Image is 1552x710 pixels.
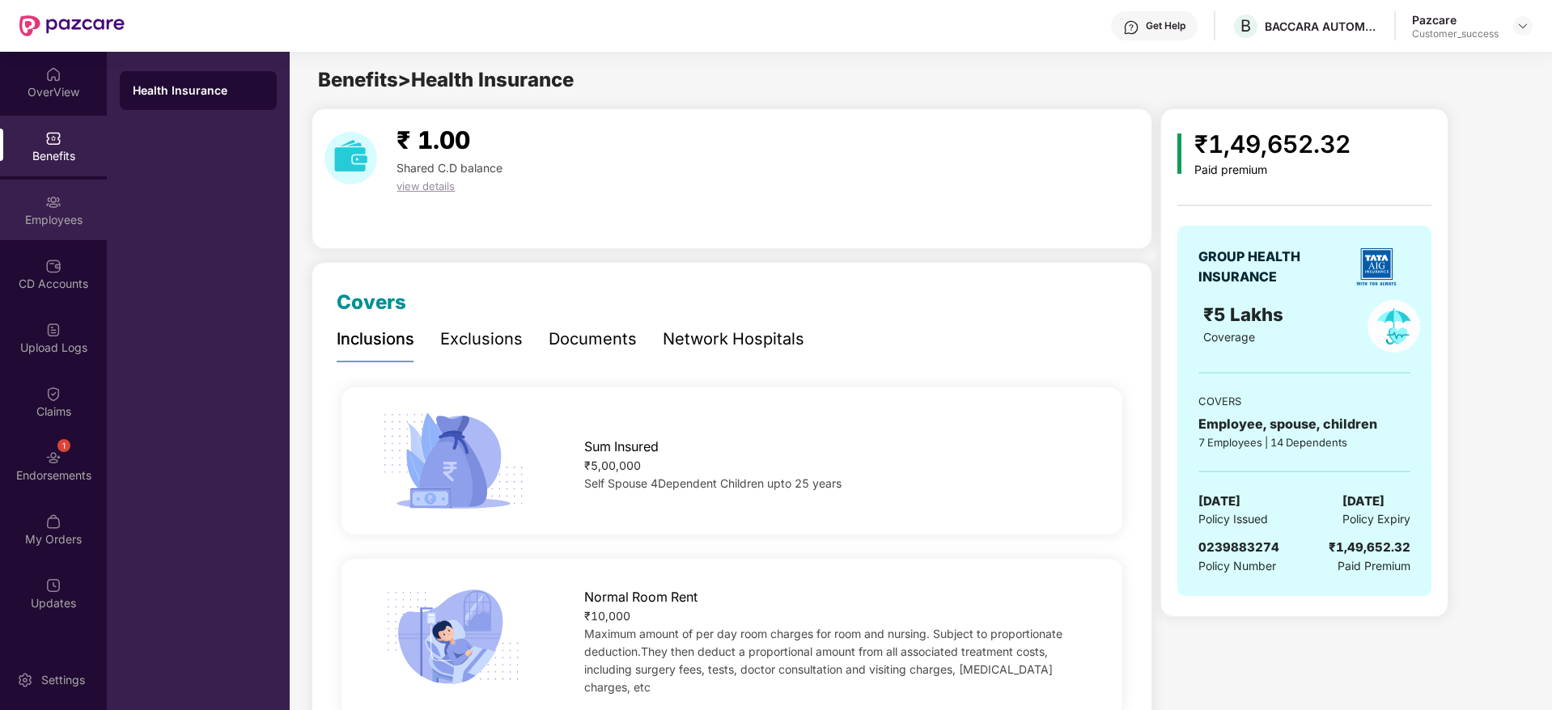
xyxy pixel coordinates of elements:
[1198,559,1276,573] span: Policy Number
[396,180,455,192] span: view details
[1240,16,1251,36] span: B
[45,130,61,146] img: svg+xml;base64,PHN2ZyBpZD0iQmVuZWZpdHMiIHhtbG5zPSJodHRwOi8vd3d3LnczLm9yZy8yMDAwL3N2ZyIgd2lkdGg9Ij...
[45,258,61,274] img: svg+xml;base64,PHN2ZyBpZD0iQ0RfQWNjb3VudHMiIGRhdGEtbmFtZT0iQ0QgQWNjb3VudHMiIHhtbG5zPSJodHRwOi8vd3...
[584,607,1088,625] div: ₹10,000
[318,68,574,91] span: Benefits > Health Insurance
[133,82,264,99] div: Health Insurance
[45,577,61,594] img: svg+xml;base64,PHN2ZyBpZD0iVXBkYXRlZCIgeG1sbnM9Imh0dHA6Ly93d3cudzMub3JnLzIwMDAvc3ZnIiB3aWR0aD0iMj...
[1123,19,1139,36] img: svg+xml;base64,PHN2ZyBpZD0iSGVscC0zMngzMiIgeG1sbnM9Imh0dHA6Ly93d3cudzMub3JnLzIwMDAvc3ZnIiB3aWR0aD...
[440,327,523,352] div: Exclusions
[1203,303,1288,325] span: ₹5 Lakhs
[1342,510,1410,528] span: Policy Expiry
[1194,125,1351,163] div: ₹1,49,652.32
[376,584,529,691] img: icon
[1198,247,1340,287] div: GROUP HEALTH INSURANCE
[1198,510,1268,528] span: Policy Issued
[45,513,61,530] img: svg+xml;base64,PHN2ZyBpZD0iTXlfT3JkZXJzIiBkYXRhLW5hbWU9Ik15IE9yZGVycyIgeG1sbnM9Imh0dHA6Ly93d3cudz...
[1412,27,1499,40] div: Customer_success
[45,450,61,466] img: svg+xml;base64,PHN2ZyBpZD0iRW5kb3JzZW1lbnRzIiB4bWxucz0iaHR0cDovL3d3dy53My5vcmcvMjAwMC9zdmciIHdpZH...
[45,66,61,82] img: svg+xml;base64,PHN2ZyBpZD0iSG9tZSIgeG1sbnM9Imh0dHA6Ly93d3cudzMub3JnLzIwMDAvc3ZnIiB3aWR0aD0iMjAiIG...
[1368,300,1420,353] img: policyIcon
[1198,539,1279,555] span: 0239883274
[1516,19,1529,32] img: svg+xml;base64,PHN2ZyBpZD0iRHJvcGRvd24tMzJ4MzIiIHhtbG5zPSJodHRwOi8vd3d3LnczLm9yZy8yMDAwL3N2ZyIgd2...
[1198,414,1410,434] div: Employee, spouse, children
[337,327,414,352] div: Inclusions
[17,672,33,688] img: svg+xml;base64,PHN2ZyBpZD0iU2V0dGluZy0yMHgyMCIgeG1sbnM9Imh0dHA6Ly93d3cudzMub3JnLzIwMDAvc3ZnIiB3aW...
[1198,492,1240,511] span: [DATE]
[1329,538,1410,557] div: ₹1,49,652.32
[396,125,470,154] span: ₹ 1.00
[36,672,90,688] div: Settings
[584,627,1062,694] span: Maximum amount of per day room charges for room and nursing. Subject to proportionate deduction.T...
[1342,492,1385,511] span: [DATE]
[57,439,70,452] div: 1
[584,587,698,607] span: Normal Room Rent
[1338,557,1410,575] span: Paid Premium
[1265,19,1378,34] div: BACCARA AUTOMATION AND CONTROL INDIA PRIVATE LIMITED
[45,386,61,402] img: svg+xml;base64,PHN2ZyBpZD0iQ2xhaW0iIHhtbG5zPSJodHRwOi8vd3d3LnczLm9yZy8yMDAwL3N2ZyIgd2lkdGg9IjIwIi...
[1412,12,1499,27] div: Pazcare
[324,132,377,184] img: download
[1194,163,1351,177] div: Paid premium
[45,322,61,338] img: svg+xml;base64,PHN2ZyBpZD0iVXBsb2FkX0xvZ3MiIGRhdGEtbmFtZT0iVXBsb2FkIExvZ3MiIHhtbG5zPSJodHRwOi8vd3...
[663,327,804,352] div: Network Hospitals
[584,476,842,490] span: Self Spouse 4Dependent Children upto 25 years
[396,161,502,175] span: Shared C.D balance
[1203,330,1255,344] span: Coverage
[19,15,125,36] img: New Pazcare Logo
[1146,19,1185,32] div: Get Help
[337,290,406,314] span: Covers
[1198,434,1410,450] div: 7 Employees | 14 Dependents
[1177,133,1181,174] img: icon
[376,408,529,514] img: icon
[1348,239,1405,295] img: insurerLogo
[45,194,61,210] img: svg+xml;base64,PHN2ZyBpZD0iRW1wbG95ZWVzIiB4bWxucz0iaHR0cDovL3d3dy53My5vcmcvMjAwMC9zdmciIHdpZHRoPS...
[549,327,637,352] div: Documents
[584,457,1088,475] div: ₹5,00,000
[584,437,659,457] span: Sum Insured
[1198,393,1410,409] div: COVERS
